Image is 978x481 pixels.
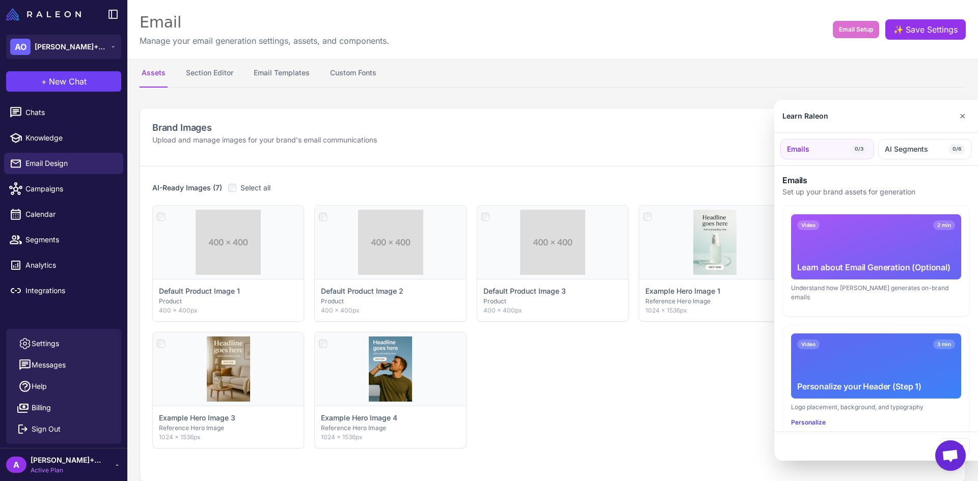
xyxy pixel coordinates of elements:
[782,110,828,122] div: Learn Raleon
[787,144,809,155] span: Emails
[797,380,955,392] div: Personalize your Header (Step 1)
[791,418,826,427] button: Personalize
[791,403,961,412] div: Logo placement, background, and typography
[791,284,961,302] div: Understand how [PERSON_NAME] generates on-brand emails
[933,339,955,349] span: 3 min
[797,261,955,273] div: Learn about Email Generation (Optional)
[851,144,867,154] span: 0/3
[948,144,965,154] span: 0/6
[797,339,820,349] span: Video
[878,139,972,159] button: AI Segments0/6
[782,174,970,186] h3: Emails
[940,438,970,455] button: Close
[797,220,820,230] span: Video
[780,139,874,159] button: Emails0/3
[885,144,928,155] span: AI Segments
[955,106,970,126] button: Close
[782,186,970,197] p: Set up your brand assets for generation
[935,440,966,471] a: Open chat
[933,220,955,230] span: 2 min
